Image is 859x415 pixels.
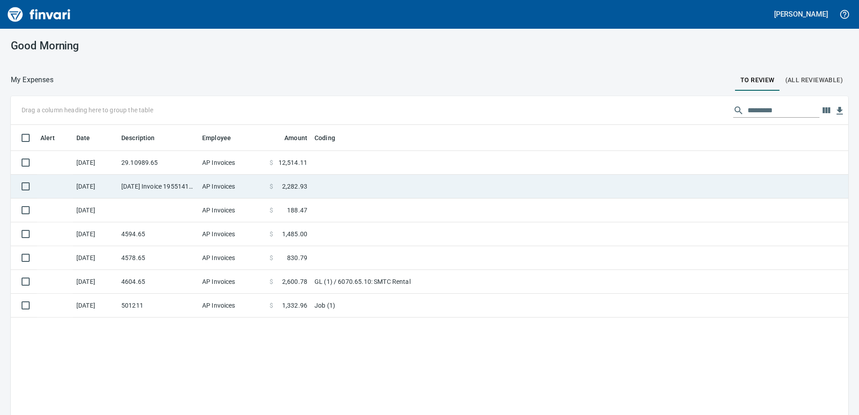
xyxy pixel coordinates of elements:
[11,75,53,85] p: My Expenses
[785,75,843,86] span: (All Reviewable)
[270,277,273,286] span: $
[199,246,266,270] td: AP Invoices
[118,175,199,199] td: [DATE] Invoice 195514110 from Uline Inc (1-24846)
[284,132,307,143] span: Amount
[199,270,266,294] td: AP Invoices
[270,158,273,167] span: $
[314,132,335,143] span: Coding
[199,175,266,199] td: AP Invoices
[282,277,307,286] span: 2,600.78
[118,270,199,294] td: 4604.65
[279,158,307,167] span: 12,514.11
[40,132,55,143] span: Alert
[11,75,53,85] nav: breadcrumb
[311,294,536,318] td: Job (1)
[199,294,266,318] td: AP Invoices
[121,132,155,143] span: Description
[121,132,167,143] span: Description
[118,294,199,318] td: 501211
[774,9,828,19] h5: [PERSON_NAME]
[73,270,118,294] td: [DATE]
[202,132,231,143] span: Employee
[73,294,118,318] td: [DATE]
[118,222,199,246] td: 4594.65
[118,151,199,175] td: 29.10989.65
[819,104,833,117] button: Choose columns to display
[270,301,273,310] span: $
[287,206,307,215] span: 188.47
[11,40,275,52] h3: Good Morning
[270,253,273,262] span: $
[833,104,846,118] button: Download Table
[22,106,153,115] p: Drag a column heading here to group the table
[270,206,273,215] span: $
[199,222,266,246] td: AP Invoices
[202,132,243,143] span: Employee
[740,75,775,86] span: To Review
[199,199,266,222] td: AP Invoices
[282,301,307,310] span: 1,332.96
[40,132,66,143] span: Alert
[73,175,118,199] td: [DATE]
[73,199,118,222] td: [DATE]
[282,230,307,238] span: 1,485.00
[118,246,199,270] td: 4578.65
[772,7,830,21] button: [PERSON_NAME]
[270,230,273,238] span: $
[287,253,307,262] span: 830.79
[314,132,347,143] span: Coding
[273,132,307,143] span: Amount
[270,182,273,191] span: $
[5,4,73,25] img: Finvari
[311,270,536,294] td: GL (1) / 6070.65.10: SMTC Rental
[76,132,102,143] span: Date
[73,151,118,175] td: [DATE]
[282,182,307,191] span: 2,282.93
[73,222,118,246] td: [DATE]
[73,246,118,270] td: [DATE]
[76,132,90,143] span: Date
[199,151,266,175] td: AP Invoices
